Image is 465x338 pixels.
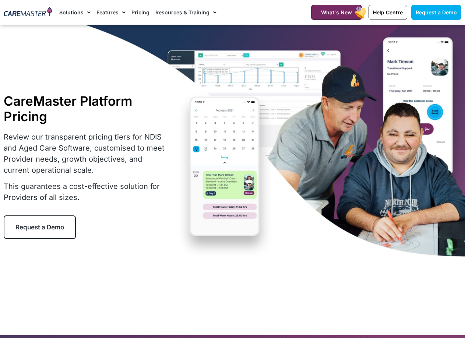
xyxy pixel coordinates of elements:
[4,181,166,203] p: This guarantees a cost-effective solution for Providers of all sizes.
[4,131,166,176] p: Review our transparent pricing tiers for NDIS and Aged Care Software, customised to meet Provider...
[416,9,457,15] span: Request a Demo
[4,215,76,239] a: Request a Demo
[369,5,407,20] a: Help Centre
[311,5,362,20] a: What's New
[411,5,461,20] a: Request a Demo
[4,93,166,124] h1: CareMaster Platform Pricing
[321,9,352,15] span: What's New
[15,223,64,231] span: Request a Demo
[4,7,52,18] img: CareMaster Logo
[373,9,403,15] span: Help Centre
